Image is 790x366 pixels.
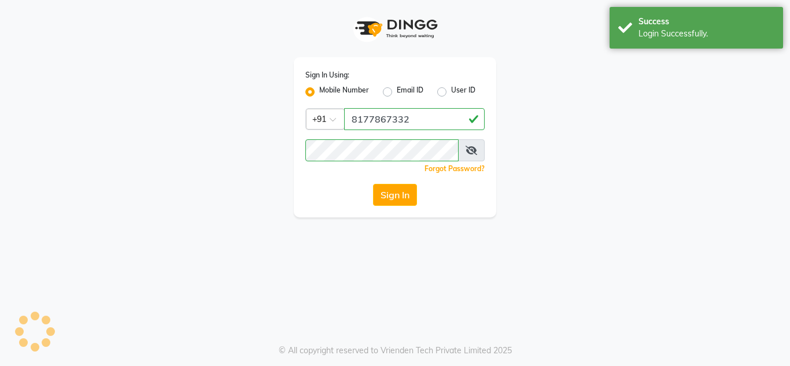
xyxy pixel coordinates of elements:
label: Mobile Number [319,85,369,99]
input: Username [305,139,459,161]
label: Sign In Using: [305,70,349,80]
button: Sign In [373,184,417,206]
input: Username [344,108,485,130]
label: Email ID [397,85,423,99]
img: logo1.svg [349,12,441,46]
label: User ID [451,85,475,99]
div: Success [638,16,774,28]
div: Login Successfully. [638,28,774,40]
a: Forgot Password? [424,164,485,173]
